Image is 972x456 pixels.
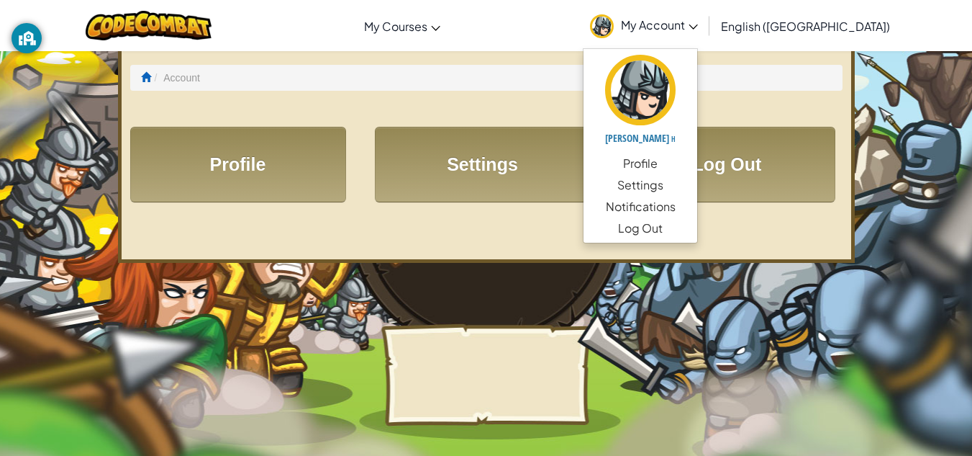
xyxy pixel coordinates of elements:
[606,198,676,215] span: Notifications
[86,11,212,40] img: CodeCombat logo
[621,17,698,32] span: My Account
[583,3,705,48] a: My Account
[583,218,697,239] a: Log Out
[583,153,697,174] a: Profile
[598,133,683,143] h5: [PERSON_NAME] h
[364,19,427,34] span: My Courses
[619,127,835,202] a: Log Out
[151,71,200,85] li: Account
[583,174,697,196] a: Settings
[375,127,591,202] a: Settings
[357,6,448,45] a: My Courses
[130,127,346,202] a: Profile
[721,19,890,34] span: English ([GEOGRAPHIC_DATA])
[583,196,697,218] a: Notifications
[714,6,897,45] a: English ([GEOGRAPHIC_DATA])
[590,14,614,38] img: avatar
[583,53,697,153] a: [PERSON_NAME] h
[605,55,676,125] img: avatar
[12,23,42,53] button: GoGuardian Privacy Information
